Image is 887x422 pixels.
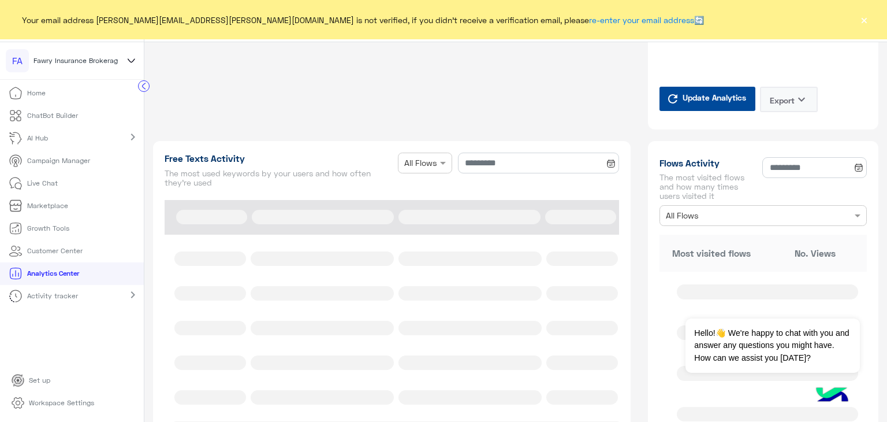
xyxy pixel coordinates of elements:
[27,156,90,166] p: Campaign Manager
[33,55,127,66] span: Fawry Insurance Brokerage`s
[22,14,704,26] span: Your email address [PERSON_NAME][EMAIL_ADDRESS][PERSON_NAME][DOMAIN_NAME] is not verified, if you...
[6,49,29,72] div: FA
[685,319,859,373] span: Hello!👋 We're happy to chat with you and answer any questions you might have. How can we assist y...
[27,268,79,279] p: Analytics Center
[795,92,808,106] i: keyboard_arrow_down
[763,246,867,260] div: No. Views
[589,15,694,25] a: re-enter your email address
[760,87,818,112] button: Exportkeyboard_arrow_down
[126,130,140,144] mat-icon: chevron_right
[812,376,852,416] img: hulul-logo.png
[27,223,69,234] p: Growth Tools
[2,392,103,414] a: Workspace Settings
[858,14,870,25] button: ×
[27,178,58,188] p: Live Chat
[2,369,59,392] a: Set up
[27,133,48,143] p: AI Hub
[27,88,46,98] p: Home
[27,291,78,301] p: Activity tracker
[126,288,140,302] mat-icon: chevron_right
[27,201,68,211] p: Marketplace
[680,90,749,105] span: Update Analytics
[659,246,763,260] div: Most visited flows
[27,246,83,256] p: Customer Center
[659,87,755,111] button: Update Analytics
[29,375,50,386] p: Set up
[29,398,94,408] p: Workspace Settings
[27,110,78,121] p: ChatBot Builder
